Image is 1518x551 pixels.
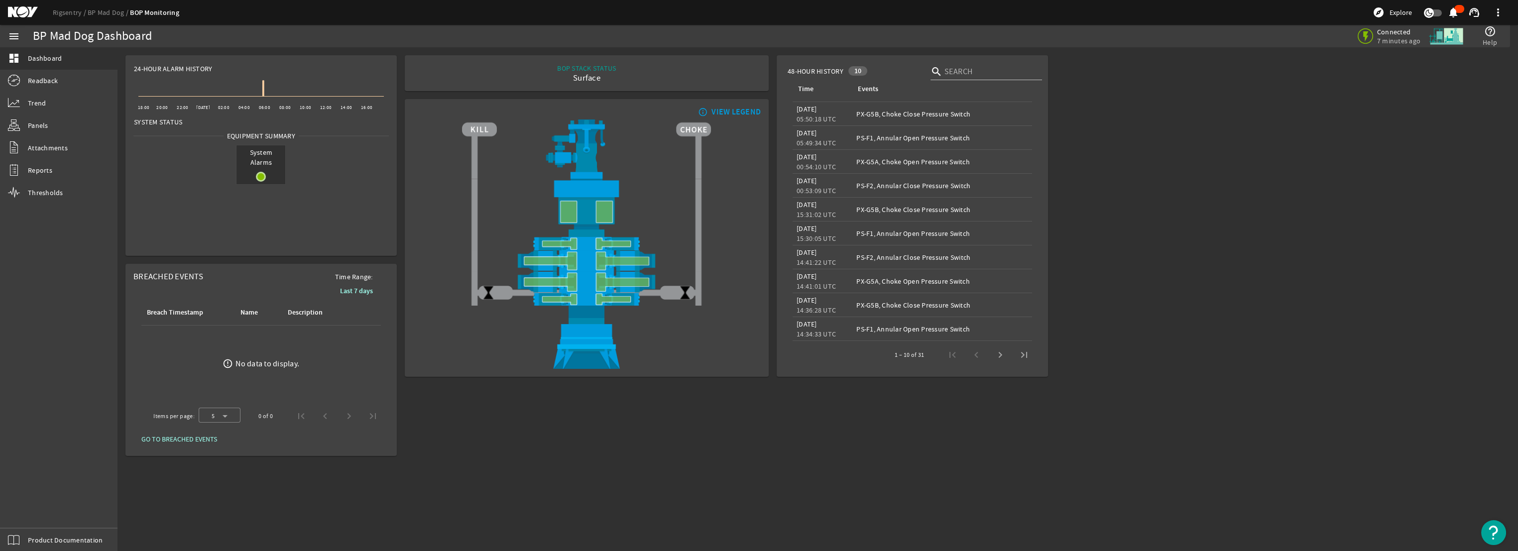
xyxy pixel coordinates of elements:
mat-icon: help_outline [1484,25,1496,37]
text: 22:00 [177,105,188,110]
mat-icon: menu [8,30,20,42]
span: Explore [1390,7,1412,17]
div: Time [797,84,844,95]
text: [DATE] [196,105,210,110]
legacy-datetime-component: 00:53:09 UTC [797,186,836,195]
div: Description [286,307,343,318]
button: Explore [1369,4,1416,20]
b: Last 7 days [340,286,373,296]
span: 48-Hour History [788,66,843,76]
div: Name [239,307,274,318]
span: 7 minutes ago [1377,36,1420,45]
button: Last 7 days [332,282,381,300]
legacy-datetime-component: [DATE] [797,320,817,329]
a: BOP Monitoring [130,8,179,17]
span: System Alarms [236,145,285,169]
text: 18:00 [138,105,149,110]
mat-icon: support_agent [1468,6,1480,18]
img: TransparentStackSlice.png [467,200,482,215]
i: search [931,66,942,78]
mat-icon: info_outline [696,108,708,116]
legacy-datetime-component: [DATE] [797,248,817,257]
div: Breach Timestamp [145,307,227,318]
div: PX-G5B, Choke Close Pressure Switch [856,109,1028,119]
img: ValveClose.png [481,285,496,300]
div: Events [858,84,878,95]
div: PS-F1, Annular Open Pressure Switch [856,133,1028,143]
text: 10:00 [300,105,311,110]
legacy-datetime-component: [DATE] [797,176,817,185]
img: WellheadConnector.png [462,306,711,369]
div: Name [240,307,258,318]
span: Readback [28,76,58,86]
img: RiserAdapter.png [462,119,711,179]
legacy-datetime-component: [DATE] [797,224,817,233]
legacy-datetime-component: [DATE] [797,152,817,161]
div: BP Mad Dog Dashboard [33,31,152,41]
legacy-datetime-component: 00:54:10 UTC [797,162,836,171]
text: 20:00 [156,105,168,110]
span: Thresholds [28,188,63,198]
legacy-datetime-component: 15:30:05 UTC [797,234,836,243]
div: PX-G5A, Choke Open Pressure Switch [856,276,1028,286]
legacy-datetime-component: 14:36:28 UTC [797,306,836,315]
div: PS-F1, Annular Open Pressure Switch [856,228,1028,238]
legacy-datetime-component: [DATE] [797,105,817,113]
span: Connected [1377,27,1420,36]
span: Help [1483,37,1497,47]
div: PS-F2, Annular Close Pressure Switch [856,181,1028,191]
span: Reports [28,165,52,175]
legacy-datetime-component: 05:49:34 UTC [797,138,836,147]
span: Attachments [28,143,68,153]
span: System Status [134,117,182,127]
img: UpperAnnularOpen.png [462,179,711,237]
span: Breached Events [133,271,203,282]
img: ShearRamOpen.png [462,271,711,292]
div: PX-G5B, Choke Close Pressure Switch [856,300,1028,310]
legacy-datetime-component: 14:41:22 UTC [797,258,836,267]
img: TransparentStackSlice.png [691,200,706,215]
span: GO TO BREACHED EVENTS [141,434,217,444]
span: Equipment Summary [224,131,299,141]
div: Time [798,84,814,95]
button: more_vert [1486,0,1510,24]
div: 10 [848,66,868,76]
span: Trend [28,98,46,108]
text: 08:00 [279,105,291,110]
text: 06:00 [259,105,270,110]
div: VIEW LEGEND [711,107,761,117]
a: BP Mad Dog [88,8,130,17]
text: 16:00 [361,105,372,110]
legacy-datetime-component: 05:50:18 UTC [797,114,836,123]
div: Surface [557,73,616,83]
img: Skid.svg [1427,17,1465,55]
div: Breach Timestamp [147,307,203,318]
legacy-datetime-component: [DATE] [797,128,817,137]
div: No data to display. [235,359,299,369]
div: 1 – 10 of 31 [895,350,925,360]
span: 24-Hour Alarm History [134,64,212,74]
span: Panels [28,120,48,130]
button: Open Resource Center [1481,520,1506,545]
div: PS-F2, Annular Close Pressure Switch [856,252,1028,262]
mat-icon: dashboard [8,52,20,64]
img: PipeRamOpen.png [462,293,711,306]
div: PX-G5A, Choke Open Pressure Switch [856,157,1028,167]
legacy-datetime-component: [DATE] [797,200,817,209]
text: 04:00 [238,105,250,110]
div: 0 of 0 [258,411,273,421]
legacy-datetime-component: [DATE] [797,272,817,281]
legacy-datetime-component: [DATE] [797,296,817,305]
button: GO TO BREACHED EVENTS [133,430,225,448]
div: Items per page: [153,411,195,421]
text: 12:00 [320,105,332,110]
mat-icon: explore [1373,6,1385,18]
mat-icon: error_outline [223,358,233,369]
span: Time Range: [327,272,381,282]
input: Search [944,66,1034,78]
img: ValveClose.png [678,285,693,300]
div: Description [288,307,323,318]
img: PipeRamOpen.png [462,237,711,250]
div: PX-G5B, Choke Close Pressure Switch [856,205,1028,215]
legacy-datetime-component: 14:34:33 UTC [797,330,836,338]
